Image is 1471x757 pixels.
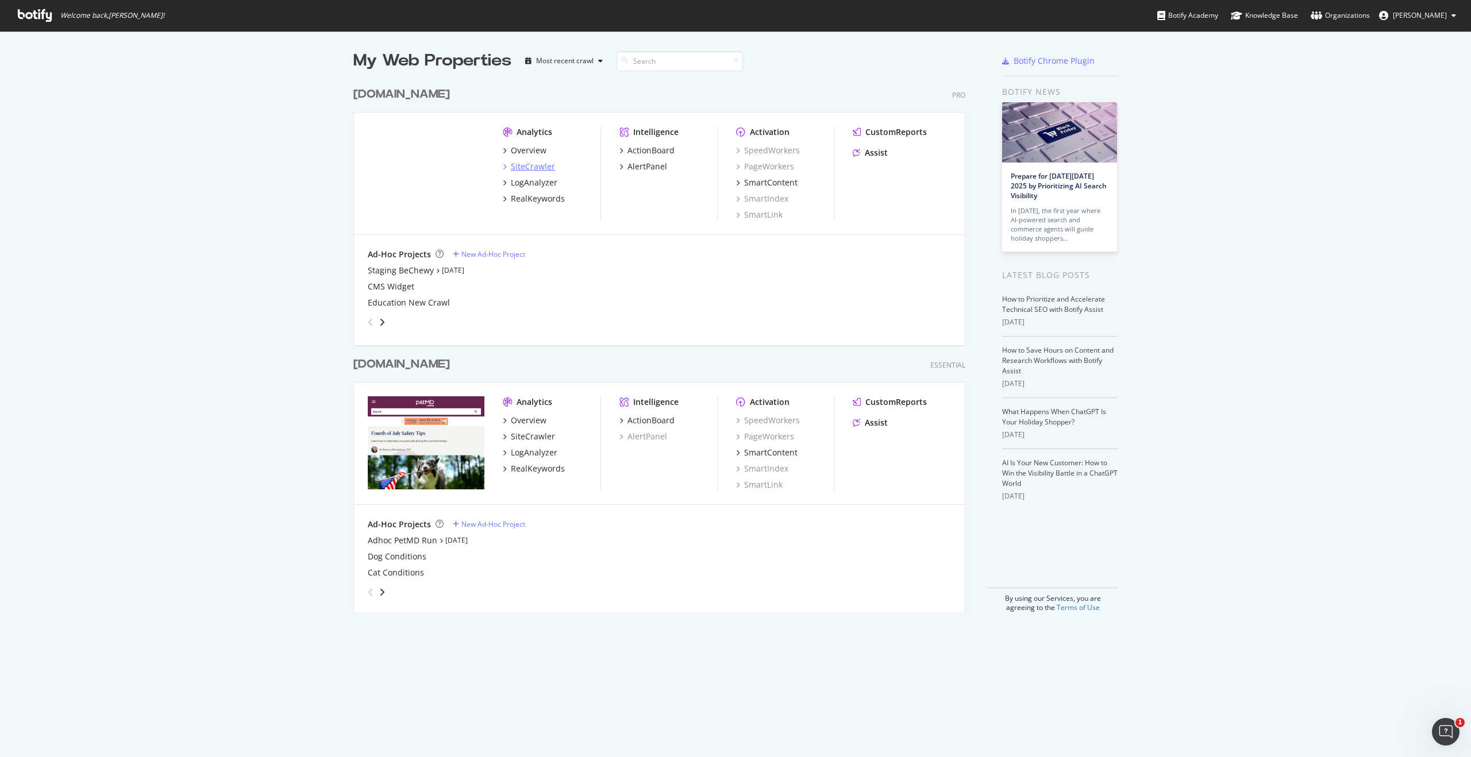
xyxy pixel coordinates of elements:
div: angle-right [378,586,386,598]
a: Dog Conditions [368,551,426,562]
div: [DATE] [1002,317,1118,327]
button: [PERSON_NAME] [1370,6,1465,25]
div: Overview [511,145,546,156]
div: Most recent crawl [536,57,594,64]
a: SmartContent [736,177,798,188]
iframe: Intercom live chat [1432,718,1460,746]
a: SpeedWorkers [736,415,800,426]
div: angle-right [378,316,386,328]
a: Terms of Use [1057,602,1100,612]
div: RealKeywords [511,463,565,474]
a: SiteCrawler [503,161,555,172]
a: RealKeywords [503,463,565,474]
a: LogAnalyzer [503,447,557,458]
div: By using our Services, you are agreeing to the [988,588,1118,612]
a: SmartIndex [736,193,788,204]
div: Ad-Hoc Projects [368,249,431,260]
a: LogAnalyzer [503,177,557,188]
div: New Ad-Hoc Project [461,519,525,529]
div: ActionBoard [627,145,675,156]
div: Intelligence [633,126,679,138]
a: How to Prioritize and Accelerate Technical SEO with Botify Assist [1002,294,1105,314]
div: Activation [750,396,790,408]
div: SmartContent [744,177,798,188]
div: [DATE] [1002,378,1118,389]
div: angle-left [363,313,378,331]
div: Analytics [517,126,552,138]
a: How to Save Hours on Content and Research Workflows with Botify Assist [1002,345,1114,376]
a: Overview [503,415,546,426]
div: Essential [930,360,965,370]
a: New Ad-Hoc Project [453,249,525,259]
span: 1 [1455,718,1465,727]
a: PageWorkers [736,431,794,442]
a: Staging BeChewy [368,265,434,276]
div: Latest Blog Posts [1002,269,1118,281]
div: Botify Chrome Plugin [1014,55,1095,67]
a: What Happens When ChatGPT Is Your Holiday Shopper? [1002,407,1106,427]
a: Assist [853,147,888,159]
div: In [DATE], the first year where AI-powered search and commerce agents will guide holiday shoppers… [1011,206,1108,243]
div: Adhoc PetMD Run [368,535,437,546]
a: CustomReports [853,396,927,408]
div: LogAnalyzer [511,447,557,458]
div: Pro [952,90,965,100]
a: Education New Crawl [368,297,450,308]
button: Most recent crawl [521,52,607,70]
a: ActionBoard [619,415,675,426]
div: LogAnalyzer [511,177,557,188]
a: SmartLink [736,209,783,221]
a: ActionBoard [619,145,675,156]
div: [DOMAIN_NAME] [353,86,450,103]
div: [DATE] [1002,491,1118,501]
a: New Ad-Hoc Project [453,519,525,529]
div: Knowledge Base [1231,10,1298,21]
div: CustomReports [865,126,927,138]
a: CMS Widget [368,281,414,292]
input: Search [617,51,743,71]
a: SmartIndex [736,463,788,474]
div: RealKeywords [511,193,565,204]
div: SpeedWorkers [736,145,800,156]
a: SmartLink [736,479,783,490]
span: Alex Klein [1393,10,1447,20]
div: SmartContent [744,447,798,458]
a: [DATE] [445,535,468,545]
div: grid [353,72,975,612]
div: SiteCrawler [511,161,555,172]
a: SmartContent [736,447,798,458]
a: SiteCrawler [503,431,555,442]
div: ActionBoard [627,415,675,426]
div: Ad-Hoc Projects [368,519,431,530]
a: [DOMAIN_NAME] [353,86,455,103]
a: [DOMAIN_NAME] [353,356,455,373]
div: Botify Academy [1157,10,1218,21]
a: PageWorkers [736,161,794,172]
a: Botify Chrome Plugin [1002,55,1095,67]
span: Welcome back, [PERSON_NAME] ! [60,11,164,20]
div: Assist [865,417,888,428]
div: Assist [865,147,888,159]
div: angle-left [363,583,378,601]
div: Analytics [517,396,552,408]
img: www.chewy.com [368,126,484,219]
div: [DOMAIN_NAME] [353,356,450,373]
a: AlertPanel [619,161,667,172]
div: Overview [511,415,546,426]
a: Prepare for [DATE][DATE] 2025 by Prioritizing AI Search Visibility [1011,171,1107,200]
a: Overview [503,145,546,156]
div: Organizations [1311,10,1370,21]
a: RealKeywords [503,193,565,204]
div: New Ad-Hoc Project [461,249,525,259]
div: [DATE] [1002,430,1118,440]
div: Intelligence [633,396,679,408]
